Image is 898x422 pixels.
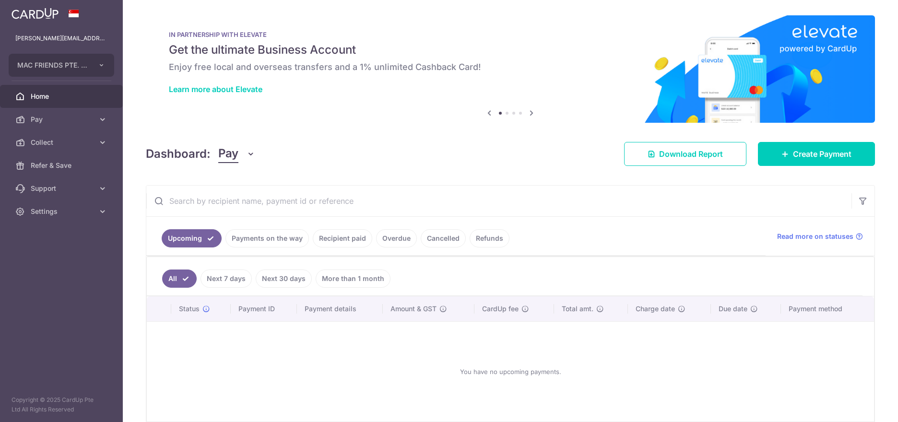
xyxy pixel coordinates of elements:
[562,304,593,314] span: Total amt.
[9,54,114,77] button: MAC FRIENDS PTE. LTD.
[781,296,874,321] th: Payment method
[179,304,200,314] span: Status
[777,232,853,241] span: Read more on statuses
[31,92,94,101] span: Home
[297,296,383,321] th: Payment details
[169,84,262,94] a: Learn more about Elevate
[31,138,94,147] span: Collect
[225,229,309,247] a: Payments on the way
[31,161,94,170] span: Refer & Save
[146,15,875,123] img: Renovation banner
[659,148,723,160] span: Download Report
[421,229,466,247] a: Cancelled
[376,229,417,247] a: Overdue
[624,142,746,166] a: Download Report
[719,304,747,314] span: Due date
[313,229,372,247] a: Recipient paid
[31,207,94,216] span: Settings
[218,145,238,163] span: Pay
[777,232,863,241] a: Read more on statuses
[231,296,297,321] th: Payment ID
[482,304,519,314] span: CardUp fee
[169,31,852,38] p: IN PARTNERSHIP WITH ELEVATE
[146,186,851,216] input: Search by recipient name, payment id or reference
[256,270,312,288] a: Next 30 days
[169,61,852,73] h6: Enjoy free local and overseas transfers and a 1% unlimited Cashback Card!
[470,229,509,247] a: Refunds
[162,229,222,247] a: Upcoming
[793,148,851,160] span: Create Payment
[169,42,852,58] h5: Get the ultimate Business Account
[158,329,863,414] div: You have no upcoming payments.
[316,270,390,288] a: More than 1 month
[146,145,211,163] h4: Dashboard:
[636,304,675,314] span: Charge date
[162,270,197,288] a: All
[390,304,437,314] span: Amount & GST
[12,8,59,19] img: CardUp
[17,60,88,70] span: MAC FRIENDS PTE. LTD.
[31,115,94,124] span: Pay
[15,34,107,43] p: [PERSON_NAME][EMAIL_ADDRESS][DOMAIN_NAME]
[201,270,252,288] a: Next 7 days
[758,142,875,166] a: Create Payment
[31,184,94,193] span: Support
[218,145,255,163] button: Pay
